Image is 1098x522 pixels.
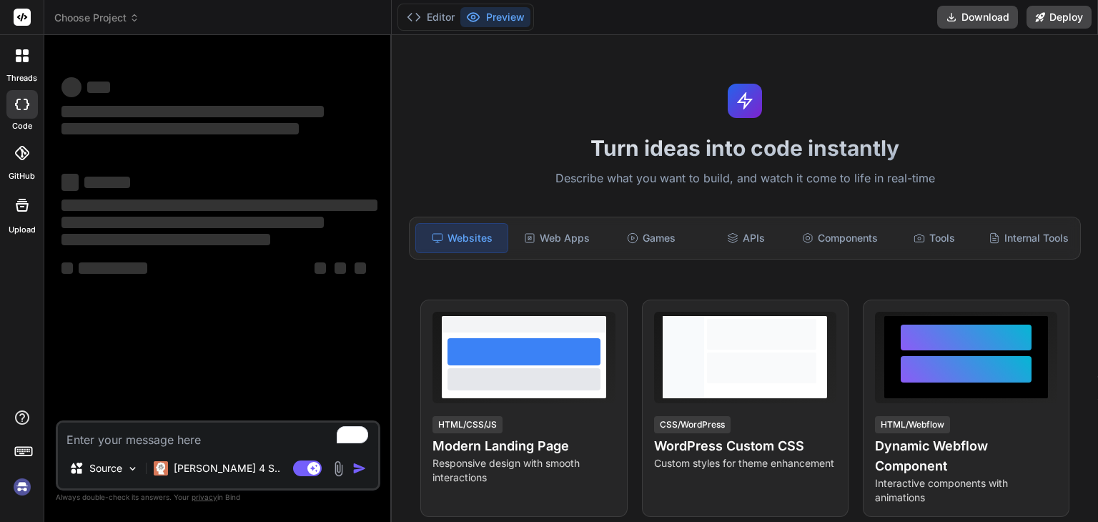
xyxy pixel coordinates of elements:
span: ‌ [315,262,326,274]
button: Editor [401,7,460,27]
span: ‌ [335,262,346,274]
span: ‌ [61,200,377,211]
p: Describe what you want to build, and watch it come to life in real-time [400,169,1089,188]
p: Responsive design with smooth interactions [432,456,615,485]
p: [PERSON_NAME] 4 S.. [174,461,280,476]
p: Custom styles for theme enhancement [654,456,836,471]
div: Components [794,223,886,253]
img: Pick Models [127,463,139,475]
span: ‌ [61,77,81,97]
textarea: To enrich screen reader interactions, please activate Accessibility in Grammarly extension settings [58,423,378,448]
div: Games [605,223,697,253]
span: ‌ [61,174,79,191]
span: ‌ [355,262,366,274]
img: icon [352,461,367,476]
span: Choose Project [54,11,139,25]
h4: WordPress Custom CSS [654,436,836,456]
span: ‌ [61,262,73,274]
button: Deploy [1027,6,1092,29]
span: ‌ [87,82,110,93]
span: ‌ [61,217,324,228]
button: Preview [460,7,530,27]
span: ‌ [79,262,147,274]
span: privacy [192,493,217,501]
div: HTML/CSS/JS [432,416,503,433]
label: Upload [9,224,36,236]
div: APIs [700,223,791,253]
div: Websites [415,223,508,253]
div: Internal Tools [983,223,1074,253]
span: ‌ [61,234,270,245]
div: Web Apps [511,223,603,253]
button: Download [937,6,1018,29]
img: signin [10,475,34,499]
span: ‌ [84,177,130,188]
p: Source [89,461,122,476]
img: Claude 4 Sonnet [154,461,168,476]
h4: Modern Landing Page [432,436,615,456]
span: ‌ [61,106,324,117]
p: Interactive components with animations [875,476,1057,505]
img: attachment [330,461,347,477]
div: HTML/Webflow [875,416,950,433]
div: CSS/WordPress [654,416,731,433]
span: ‌ [61,123,299,134]
label: GitHub [9,170,35,182]
label: threads [6,72,37,84]
label: code [12,120,32,132]
h1: Turn ideas into code instantly [400,135,1089,161]
div: Tools [889,223,980,253]
p: Always double-check its answers. Your in Bind [56,491,380,504]
h4: Dynamic Webflow Component [875,436,1057,476]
